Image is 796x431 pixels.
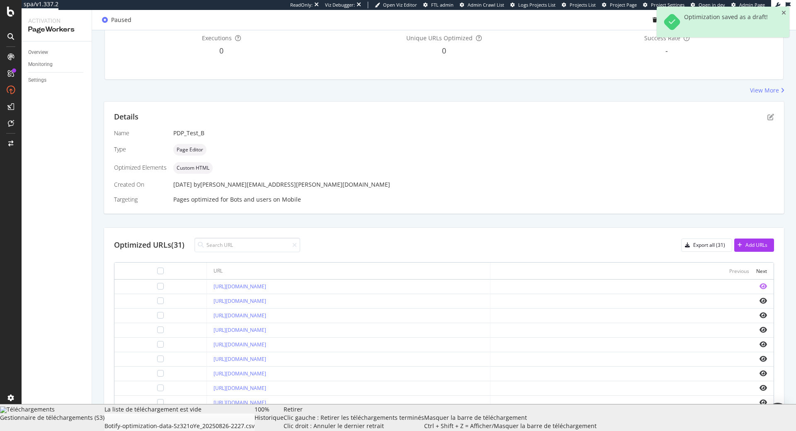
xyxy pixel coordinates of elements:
[214,385,266,392] a: [URL][DOMAIN_NAME]
[745,241,767,248] div: Add URLs
[173,144,206,156] div: neutral label
[731,2,765,8] a: Admin Page
[406,34,473,42] span: Unique URLs Optimized
[28,60,86,69] a: Monitoring
[214,312,266,319] a: [URL][DOMAIN_NAME]
[173,180,774,189] div: [DATE]
[756,268,767,275] div: Next
[325,2,355,8] div: Viz Debugger:
[691,2,725,8] a: Open in dev
[28,76,46,85] div: Settings
[219,46,223,56] span: 0
[104,405,255,414] div: La liste de téléchargement est vide
[383,2,417,8] span: Open Viz Editor
[28,17,85,25] div: Activation
[284,414,424,422] div: Clic gauche : Retirer les téléchargements terminés
[104,422,255,430] div: Botify-optimization-data-Sz321oYe_20250826-2227.csv
[214,356,266,363] a: [URL][DOMAIN_NAME]
[114,129,167,137] div: Name
[282,195,301,204] div: Mobile
[699,2,725,8] span: Open in dev
[510,2,556,8] a: Logs Projects List
[756,266,767,276] button: Next
[7,405,55,413] span: Téléchargements
[570,2,596,8] span: Projects List
[750,86,779,95] div: View More
[760,312,767,319] i: eye
[284,405,424,430] div: Retirer
[760,326,767,333] i: eye
[114,112,138,122] div: Details
[643,2,684,8] a: Project Settings
[173,162,213,174] div: neutral label
[214,297,266,304] a: [URL][DOMAIN_NAME]
[729,268,749,275] div: Previous
[114,195,167,204] div: Targeting
[28,25,85,34] div: PageWorkers
[781,10,786,16] div: close toast
[460,2,504,8] a: Admin Crawl List
[760,341,767,348] i: eye
[649,13,676,27] button: Delete
[114,240,184,251] div: Optimized URLs (31)
[177,147,203,152] span: Page Editor
[214,341,266,348] a: [URL][DOMAIN_NAME]
[202,34,232,42] span: Executions
[734,239,774,252] button: Add URLs
[739,2,765,8] span: Admin Page
[114,180,167,189] div: Created On
[442,46,446,56] span: 0
[767,114,774,120] div: pen-to-square
[684,13,768,31] div: Optimization saved as a draft!
[214,326,266,334] a: [URL][DOMAIN_NAME]
[760,283,767,290] i: eye
[255,405,284,414] div: 100%
[230,195,272,204] div: Bots and users
[28,48,48,57] div: Overview
[681,239,732,252] button: Export all (31)
[214,370,266,377] a: [URL][DOMAIN_NAME]
[760,370,767,377] i: eye
[214,283,266,290] a: [URL][DOMAIN_NAME]
[28,76,86,85] a: Settings
[468,2,504,8] span: Admin Crawl List
[173,195,774,204] div: Pages optimized for on
[173,129,774,137] div: PDP_Test_B
[375,2,417,8] a: Open Viz Editor
[651,2,684,8] span: Project Settings
[610,2,637,8] span: Project Page
[602,2,637,8] a: Project Page
[562,2,596,8] a: Projects List
[644,34,680,42] span: Success Rate
[28,48,86,57] a: Overview
[424,422,597,430] div: Ctrl + Shift + Z = Afficher/Masquer la barre de téléchargement
[111,16,131,24] div: Paused
[424,414,597,422] div: Masquer la barre de téléchargement
[431,2,454,8] span: FTL admin
[768,403,788,423] div: Open Intercom Messenger
[255,414,284,422] div: Historique
[290,2,313,8] div: ReadOnly:
[194,238,300,252] input: Search URL
[214,399,266,406] a: [URL][DOMAIN_NAME]
[28,60,53,69] div: Monitoring
[423,2,454,8] a: FTL admin
[750,86,784,95] a: View More
[760,297,767,304] i: eye
[194,180,390,189] div: by [PERSON_NAME][EMAIL_ADDRESS][PERSON_NAME][DOMAIN_NAME]
[729,266,749,276] button: Previous
[114,163,167,172] div: Optimized Elements
[665,46,668,56] span: -
[760,399,767,406] i: eye
[760,385,767,391] i: eye
[214,267,223,275] div: URL
[760,356,767,362] i: eye
[114,145,167,153] div: Type
[284,422,424,430] div: Clic droit : Annuler le dernier retrait
[518,2,556,8] span: Logs Projects List
[177,166,209,170] span: Custom HTML
[693,241,725,248] div: Export all (31)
